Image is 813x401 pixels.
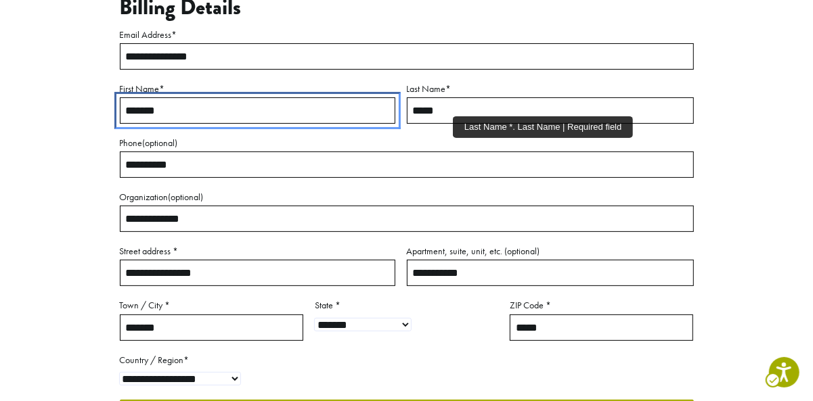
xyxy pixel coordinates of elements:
input: Email Address *. Email [120,43,694,70]
select: State * [314,318,412,331]
input: Apartment, suite, unit, etc. (optional) [407,260,694,286]
input: ZIP Code *. Zip Code [510,314,693,341]
label: Apartment, suite, unit, etc. [407,243,694,260]
label: Town / City [120,297,303,314]
label: Organization [120,189,694,206]
label: First Name [120,80,395,97]
input: Town / City *. City [120,314,303,341]
label: State [315,297,498,314]
label: Last Name [407,80,694,97]
input: Last Name *. Last Name [407,97,694,124]
label: Street address [120,243,395,260]
label: ZIP Code [510,297,693,314]
input: Phone (optional). Phone [120,151,694,178]
select: Country / Region * [119,372,241,385]
input: Organization (optional). Organization [120,206,694,232]
span: (optional) [169,191,204,203]
span: (optional) [505,245,540,257]
label: Email Address [120,26,694,43]
input: Street address *. House number and street name [120,260,395,286]
span: (optional) [143,137,178,149]
input: First Name *. First Name [120,97,395,124]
